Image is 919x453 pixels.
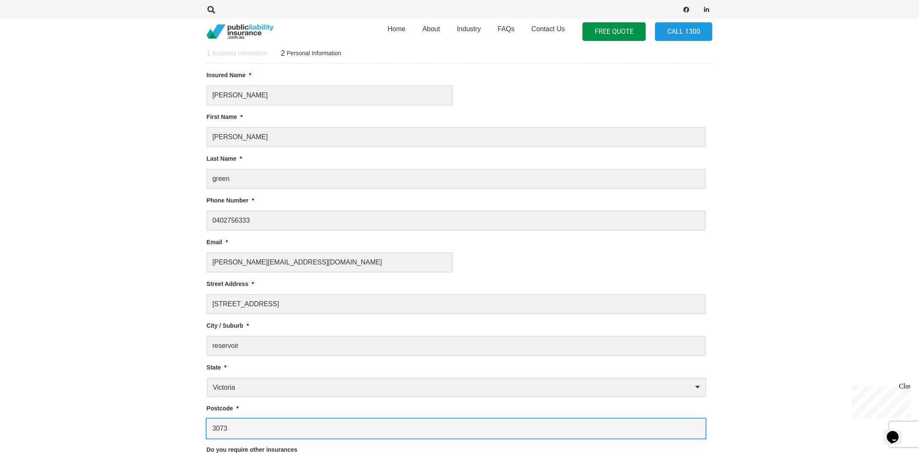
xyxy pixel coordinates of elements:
[207,49,211,58] span: 1
[207,113,243,121] label: First Name
[680,4,692,16] a: Facebook
[449,16,489,47] a: Industry
[207,197,254,204] label: Phone Number
[422,25,440,32] span: About
[583,22,646,41] a: FREE QUOTE
[207,86,453,105] input: Business or sole trader name
[498,25,515,32] span: FAQs
[212,50,268,57] span: Business Information
[207,322,249,329] label: City / Suburb
[701,4,712,16] a: LinkedIn
[532,25,565,32] span: Contact Us
[849,383,911,418] iframe: chat widget
[207,238,228,246] label: Email
[281,49,285,58] span: 2
[457,25,481,32] span: Industry
[203,6,220,13] a: Search
[523,16,573,47] a: Contact Us
[287,50,341,57] span: Personal Information
[379,16,414,47] a: Home
[207,280,254,288] label: Street Address
[207,155,242,162] label: Last Name
[414,16,449,47] a: About
[489,16,523,47] a: FAQs
[207,364,227,371] label: State
[3,3,58,61] div: Chat live with an agent now!Close
[207,404,239,412] label: Postcode
[884,419,911,445] iframe: chat widget
[207,24,274,39] a: pli_logotransparent
[655,22,712,41] a: Call 1300
[207,71,251,79] label: Insured Name
[387,25,406,32] span: Home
